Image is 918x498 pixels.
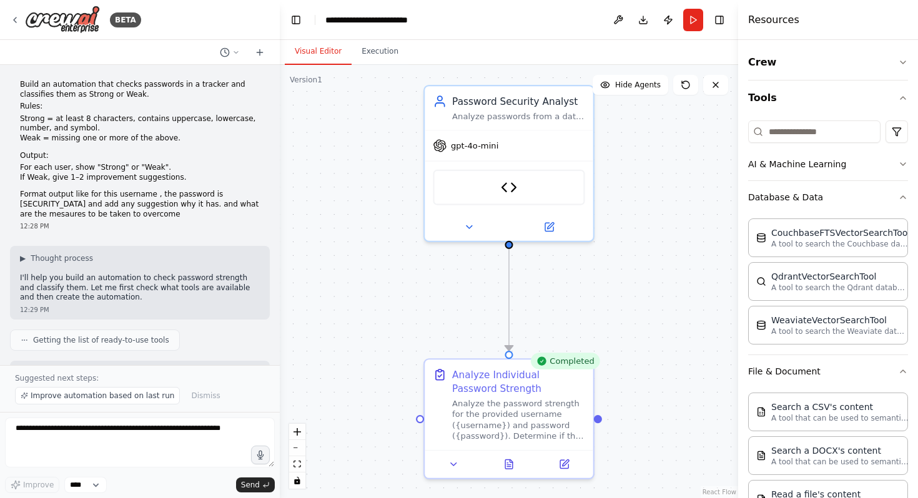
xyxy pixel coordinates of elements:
button: Switch to previous chat [215,45,245,60]
div: 12:28 PM [20,222,260,231]
button: fit view [289,456,305,472]
p: Output: [20,151,260,161]
span: Thought process [31,253,93,263]
div: Database & Data [748,213,908,354]
button: Visual Editor [285,39,352,65]
button: Database & Data [748,181,908,213]
div: Search a CSV's content [771,401,909,413]
p: Build an automation that checks passwords in a tracker and classifies them as Strong or Weak. [20,80,260,99]
li: Weak = missing one or more of the above. [20,134,260,144]
p: A tool that can be used to semantic search a query from a CSV's content. [771,413,909,423]
button: Tools [748,81,908,115]
li: Strong = at least 8 characters, contains uppercase, lowercase, number, and symbol. [20,114,260,134]
img: CSVSearchTool [756,407,766,417]
button: Start a new chat [250,45,270,60]
div: Completed [531,353,600,369]
p: A tool to search the Weaviate database for relevant information on internal documents. [771,326,909,336]
div: Password Security Analyst [452,94,585,108]
button: toggle interactivity [289,472,305,489]
p: A tool to search the Couchbase database for relevant information on internal documents. [771,239,909,249]
button: Hide left sidebar [287,11,305,29]
button: zoom in [289,424,305,440]
div: CompletedAnalyze Individual Password StrengthAnalyze the password strength for the provided usern... [423,358,595,479]
button: Click to speak your automation idea [251,446,270,464]
p: Rules: [20,102,260,112]
button: Open in side panel [541,456,588,472]
div: QdrantVectorSearchTool [771,270,909,283]
button: Send [236,477,275,492]
p: I'll help you build an automation to check password strength and classify them. Let me first chec... [20,273,260,303]
button: Execution [352,39,408,65]
img: DOCXSearchTool [756,451,766,461]
a: React Flow attribution [703,489,736,496]
img: Logo [25,6,100,34]
button: Improve [5,477,59,493]
div: 12:29 PM [20,305,260,315]
div: React Flow controls [289,424,305,489]
button: Open in side panel [510,219,588,235]
div: Search a DOCX's content [771,444,909,457]
h4: Resources [748,12,799,27]
button: ▶Thought process [20,253,93,263]
button: Hide right sidebar [711,11,728,29]
span: Improve [23,480,54,490]
div: Analyze Individual Password Strength [452,368,585,395]
button: zoom out [289,440,305,456]
p: Format output like for this username , the password is [SECURITY_DATA] and add any suggestion why... [20,190,260,219]
button: Improve automation based on last run [15,387,180,404]
img: Password Strength Analyzer [501,179,517,195]
span: Dismiss [191,391,220,401]
div: Password Security AnalystAnalyze passwords from a data tracker and classify them as Strong or Wea... [423,85,595,242]
button: Crew [748,45,908,80]
button: AI & Machine Learning [748,148,908,180]
div: Analyze the password strength for the provided username ({username}) and password ({password}). D... [452,398,585,442]
span: gpt-4o-mini [451,140,498,152]
div: CouchbaseFTSVectorSearchTool [771,227,910,239]
div: WeaviateVectorSearchTool [771,314,909,326]
span: ▶ [20,253,26,263]
button: File & Document [748,355,908,388]
span: Improve automation based on last run [31,391,174,401]
g: Edge from c21eb4b4-b781-4cba-95eb-8ebcea3c7e63 to 79e22250-30ba-4944-b706-73a2629a08d7 [502,249,516,351]
p: Suggested next steps: [15,373,265,383]
span: Getting the list of ready-to-use tools [33,335,169,345]
button: View output [480,456,538,472]
div: BETA [110,12,141,27]
div: Analyze passwords from a data tracker and classify them as Strong or Weak based on security crite... [452,111,585,122]
button: Dismiss [185,387,226,404]
nav: breadcrumb [325,14,408,26]
div: Version 1 [290,75,322,85]
span: Hide Agents [615,80,661,90]
p: A tool that can be used to semantic search a query from a DOCX's content. [771,457,909,467]
img: QdrantVectorSearchTool [756,276,766,286]
li: For each user, show "Strong" or "Weak". [20,163,260,173]
img: CouchbaseFTSVectorSearchTool [756,233,766,243]
li: If Weak, give 1–2 improvement suggestions. [20,173,260,183]
p: A tool to search the Qdrant database for relevant information on internal documents. [771,283,909,293]
img: WeaviateVectorSearchTool [756,320,766,330]
button: Hide Agents [593,75,668,95]
span: Send [241,480,260,490]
